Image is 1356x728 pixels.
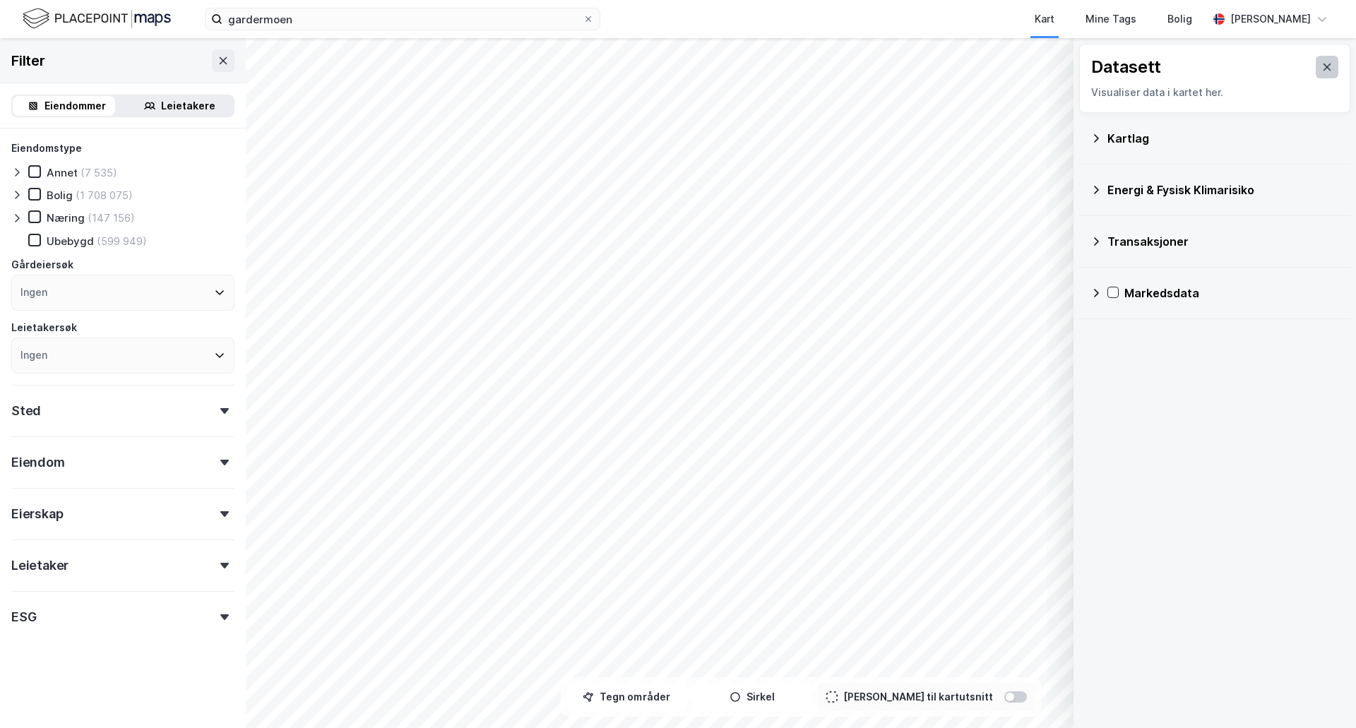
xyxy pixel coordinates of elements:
[20,284,47,301] div: Ingen
[222,8,583,30] input: Søk på adresse, matrikkel, gårdeiere, leietakere eller personer
[11,256,73,273] div: Gårdeiersøk
[11,454,65,471] div: Eiendom
[1124,285,1339,302] div: Markedsdata
[1107,181,1339,198] div: Energi & Fysisk Klimarisiko
[843,688,993,705] div: [PERSON_NAME] til kartutsnitt
[23,6,171,31] img: logo.f888ab2527a4732fd821a326f86c7f29.svg
[11,609,36,626] div: ESG
[76,189,133,202] div: (1 708 075)
[1091,84,1338,101] div: Visualiser data i kartet her.
[566,683,686,711] button: Tegn områder
[1107,130,1339,147] div: Kartlag
[11,140,82,157] div: Eiendomstype
[11,506,63,523] div: Eierskap
[47,189,73,202] div: Bolig
[11,402,41,419] div: Sted
[1086,11,1136,28] div: Mine Tags
[1091,56,1161,78] div: Datasett
[20,347,47,364] div: Ingen
[1107,233,1339,250] div: Transaksjoner
[81,166,117,179] div: (7 535)
[1230,11,1311,28] div: [PERSON_NAME]
[47,166,78,179] div: Annet
[47,211,85,225] div: Næring
[11,557,69,574] div: Leietaker
[88,211,135,225] div: (147 156)
[97,234,147,248] div: (599 949)
[1285,660,1356,728] iframe: Chat Widget
[161,97,215,114] div: Leietakere
[11,319,77,336] div: Leietakersøk
[11,49,45,72] div: Filter
[692,683,812,711] button: Sirkel
[47,234,94,248] div: Ubebygd
[44,97,106,114] div: Eiendommer
[1167,11,1192,28] div: Bolig
[1035,11,1054,28] div: Kart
